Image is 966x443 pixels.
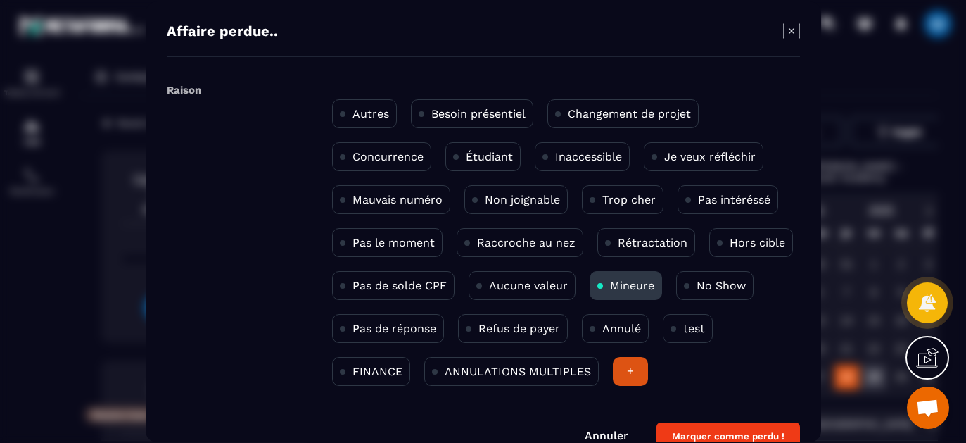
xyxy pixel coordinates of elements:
p: Aucune valeur [489,278,568,292]
p: Hors cible [730,235,785,249]
p: Mineure [610,278,654,292]
p: Pas le moment [352,235,435,249]
p: Non joignable [485,192,560,206]
p: No Show [697,278,746,292]
p: Je veux réfléchir [664,149,756,163]
p: Mauvais numéro [352,192,443,206]
p: Pas de réponse [352,321,436,335]
a: Ouvrir le chat [907,387,949,429]
p: Rétractation [618,235,687,249]
a: Annuler [585,428,628,442]
p: Besoin présentiel [431,106,526,120]
p: Concurrence [352,149,424,163]
p: Étudiant [466,149,513,163]
p: Annulé [602,321,641,335]
p: test [683,321,705,335]
p: Pas intéréssé [698,192,770,206]
p: Inaccessible [555,149,622,163]
p: Refus de payer [478,321,560,335]
p: Raccroche au nez [477,235,576,249]
h4: Affaire perdue.. [167,22,278,42]
p: Trop cher [602,192,656,206]
label: Raison [167,83,201,96]
p: Changement de projet [568,106,691,120]
p: Autres [352,106,389,120]
p: Pas de solde CPF [352,278,447,292]
div: + [613,356,648,385]
p: ANNULATIONS MULTIPLES [445,364,591,378]
p: FINANCE [352,364,402,378]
